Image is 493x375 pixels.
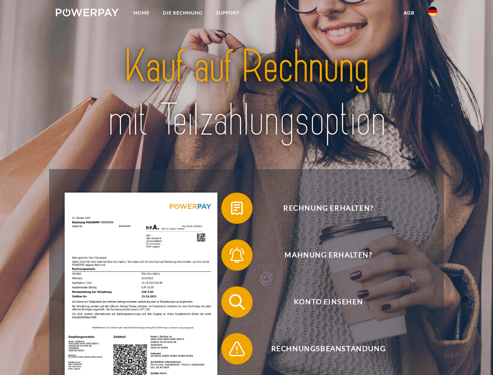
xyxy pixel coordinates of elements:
img: qb_search.svg [227,292,247,312]
img: logo-powerpay-white.svg [56,9,119,16]
button: Konto einsehen [221,286,424,318]
span: Mahnung erhalten? [233,239,424,271]
img: title-powerpay_de.svg [75,37,418,150]
a: DIE RECHNUNG [156,6,209,20]
a: SUPPORT [209,6,246,20]
a: agb [397,6,421,20]
button: Mahnung erhalten? [221,239,424,271]
img: qb_bill.svg [227,198,247,218]
img: de [428,7,437,16]
span: Rechnungsbeanstandung [233,333,424,364]
img: qb_warning.svg [227,339,247,359]
img: qb_bell.svg [227,245,247,265]
button: Rechnung erhalten? [221,193,424,224]
a: Home [127,6,156,20]
span: Konto einsehen [233,286,424,318]
button: Rechnungsbeanstandung [221,333,424,364]
span: Rechnung erhalten? [233,193,424,224]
